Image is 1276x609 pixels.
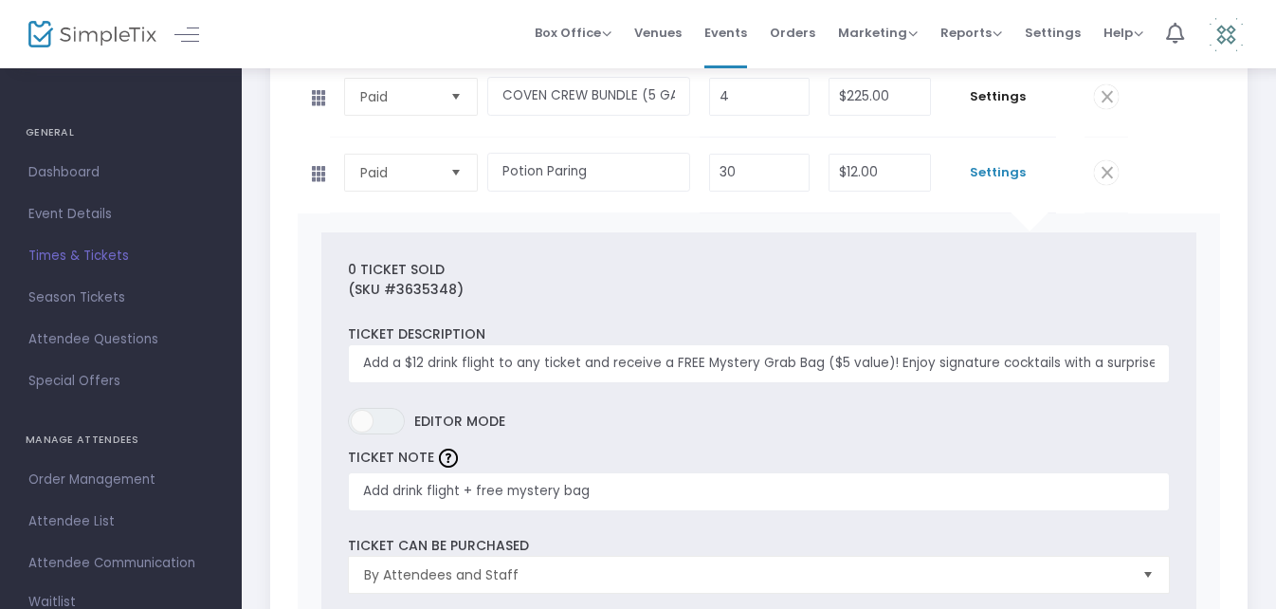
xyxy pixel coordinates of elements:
input: Enter a ticket type name. e.g. General Admission [487,77,689,116]
input: Price [829,155,929,191]
button: Select [443,155,469,191]
input: Enter Ticket Note [348,472,1170,511]
span: Attendee Questions [28,327,213,352]
button: Select [443,79,469,115]
span: Event Details [28,202,213,227]
h4: MANAGE ATTENDEES [26,421,216,459]
span: Times & Tickets [28,244,213,268]
span: Paid [360,87,436,106]
label: (SKU #3635348) [348,280,464,300]
span: Settings [950,87,1047,106]
span: Settings [950,163,1047,182]
span: Order Management [28,468,213,492]
span: Attendee Communication [28,551,213,576]
label: 0 Ticket sold [348,260,445,280]
h4: GENERAL [26,114,216,152]
label: Ticket can be purchased [348,536,529,556]
span: Dashboard [28,160,213,185]
label: Ticket Description [348,324,485,344]
span: Orders [770,9,815,57]
span: By Attendees and Staff [364,565,1127,584]
span: Marketing [838,24,918,42]
span: Events [704,9,747,57]
span: Venues [634,9,682,57]
button: Select [1135,557,1161,593]
span: Reports [940,24,1002,42]
input: Enter a ticket type name. e.g. General Admission [487,153,689,192]
label: TICKET NOTE [348,448,434,468]
span: Help [1103,24,1143,42]
input: Price [829,79,929,115]
img: question-mark [439,449,458,468]
span: Paid [360,163,436,182]
span: Settings [1025,9,1081,57]
span: Box Office [535,24,611,42]
span: Editor mode [414,408,505,434]
span: Special Offers [28,369,213,394]
span: Attendee List [28,509,213,534]
span: Season Tickets [28,286,213,310]
input: Enter ticket description [348,344,1170,383]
